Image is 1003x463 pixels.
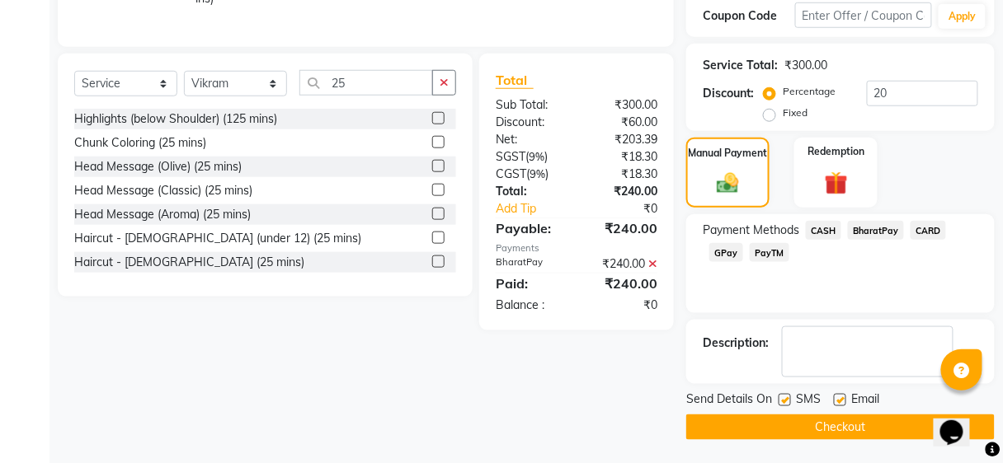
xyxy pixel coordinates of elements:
[577,166,670,183] div: ₹18.30
[483,131,577,148] div: Net:
[703,85,754,102] div: Discount:
[483,183,577,200] div: Total:
[703,222,799,239] span: Payment Methods
[496,72,534,89] span: Total
[592,200,670,217] div: ₹0
[750,243,789,262] span: PayTM
[577,297,670,314] div: ₹0
[74,254,304,271] div: Haircut - [DEMOGRAPHIC_DATA] (25 mins)
[703,334,769,352] div: Description:
[74,134,206,152] div: Chunk Coloring (25 mins)
[703,57,778,74] div: Service Total:
[74,182,252,199] div: Head Message (Classic) (25 mins)
[577,218,670,238] div: ₹240.00
[934,397,987,447] iframe: chat widget
[939,4,986,29] button: Apply
[577,114,670,131] div: ₹60.00
[529,150,544,163] span: 9%
[74,230,361,247] div: Haircut - [DEMOGRAPHIC_DATA] (under 12) (25 mins)
[496,241,657,255] div: Payments
[496,166,526,181] span: CGST
[74,110,277,128] div: Highlights (below Shoulder) (125 mins)
[911,221,946,240] span: CARD
[496,149,525,164] span: SGST
[795,2,933,28] input: Enter Offer / Coupon Code
[74,206,251,223] div: Head Message (Aroma) (25 mins)
[483,297,577,314] div: Balance :
[577,131,670,148] div: ₹203.39
[483,166,577,183] div: ( )
[784,57,827,74] div: ₹300.00
[483,114,577,131] div: Discount:
[483,255,577,273] div: BharatPay
[483,96,577,114] div: Sub Total:
[783,105,808,120] label: Fixed
[703,7,794,25] div: Coupon Code
[483,200,592,217] a: Add Tip
[483,218,577,238] div: Payable:
[483,274,577,293] div: Paid:
[577,255,670,273] div: ₹240.00
[796,391,821,411] span: SMS
[686,391,772,411] span: Send Details On
[808,144,864,159] label: Redemption
[686,414,995,440] button: Checkout
[483,148,577,166] div: ( )
[299,70,433,96] input: Search or Scan
[74,158,242,175] div: Head Message (Olive) (25 mins)
[806,221,841,240] span: CASH
[848,221,904,240] span: BharatPay
[710,171,746,195] img: _cash.svg
[577,183,670,200] div: ₹240.00
[817,169,855,198] img: _gift.svg
[851,391,879,411] span: Email
[530,167,545,180] span: 9%
[577,148,670,166] div: ₹18.30
[689,146,768,161] label: Manual Payment
[577,274,670,293] div: ₹240.00
[577,96,670,114] div: ₹300.00
[709,243,743,262] span: GPay
[783,84,836,99] label: Percentage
